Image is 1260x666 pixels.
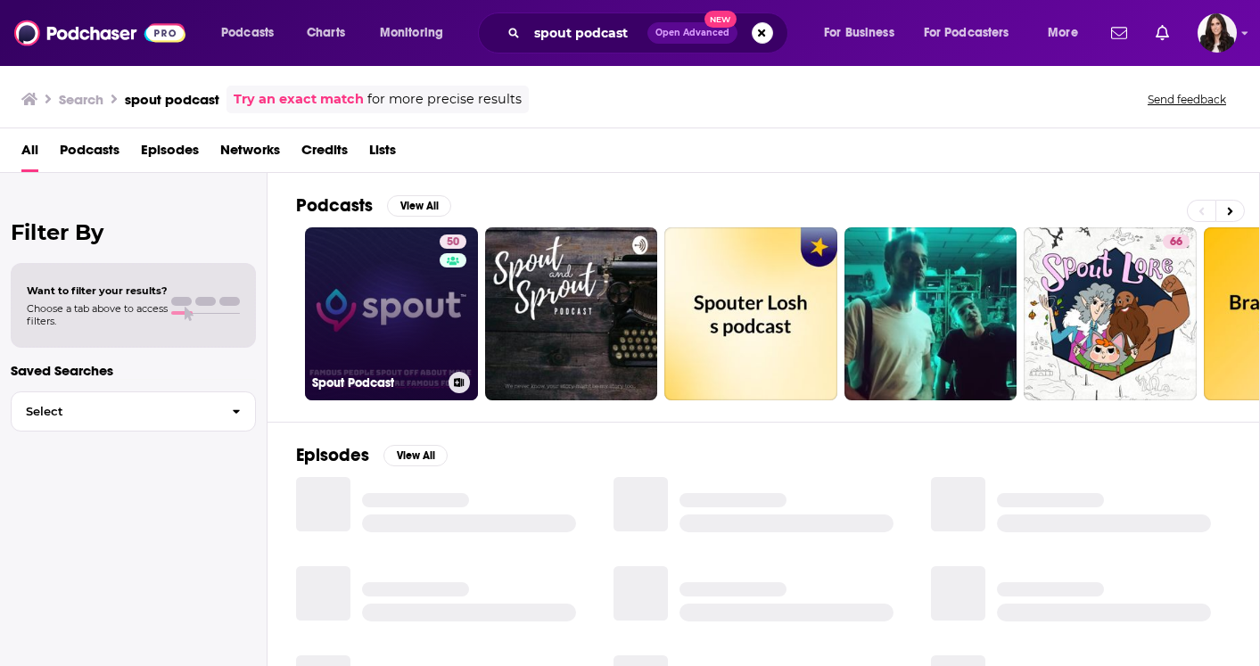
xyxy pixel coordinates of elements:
a: Networks [220,136,280,172]
button: View All [383,445,448,466]
span: Charts [307,21,345,45]
button: open menu [912,19,1035,47]
span: for more precise results [367,89,522,110]
span: Choose a tab above to access filters. [27,302,168,327]
a: Charts [295,19,356,47]
img: Podchaser - Follow, Share and Rate Podcasts [14,16,185,50]
a: Show notifications dropdown [1149,18,1176,48]
img: User Profile [1198,13,1237,53]
a: Podcasts [60,136,119,172]
button: Send feedback [1142,92,1231,107]
button: open menu [1035,19,1100,47]
span: 50 [447,234,459,251]
a: 50Spout Podcast [305,227,478,400]
span: Logged in as RebeccaShapiro [1198,13,1237,53]
a: PodcastsView All [296,194,451,217]
button: Show profile menu [1198,13,1237,53]
a: Credits [301,136,348,172]
a: All [21,136,38,172]
h3: spout podcast [125,91,219,108]
p: Saved Searches [11,362,256,379]
span: Open Advanced [655,29,729,37]
div: Search podcasts, credits, & more... [495,12,805,53]
span: For Podcasters [924,21,1009,45]
button: open menu [811,19,917,47]
span: New [704,11,737,28]
span: For Business [824,21,894,45]
button: open menu [367,19,466,47]
a: 66 [1163,234,1190,249]
button: open menu [209,19,297,47]
a: 66 [1024,227,1197,400]
h2: Episodes [296,444,369,466]
span: Podcasts [221,21,274,45]
span: Want to filter your results? [27,284,168,297]
input: Search podcasts, credits, & more... [527,19,647,47]
button: View All [387,195,451,217]
span: Select [12,406,218,417]
button: Select [11,391,256,432]
a: Episodes [141,136,199,172]
span: Monitoring [380,21,443,45]
a: EpisodesView All [296,444,448,466]
a: Show notifications dropdown [1104,18,1134,48]
h2: Filter By [11,219,256,245]
a: Try an exact match [234,89,364,110]
h2: Podcasts [296,194,373,217]
button: Open AdvancedNew [647,22,737,44]
a: Lists [369,136,396,172]
span: 66 [1170,234,1182,251]
h3: Spout Podcast [312,375,441,391]
h3: Search [59,91,103,108]
span: More [1048,21,1078,45]
a: 50 [440,234,466,249]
